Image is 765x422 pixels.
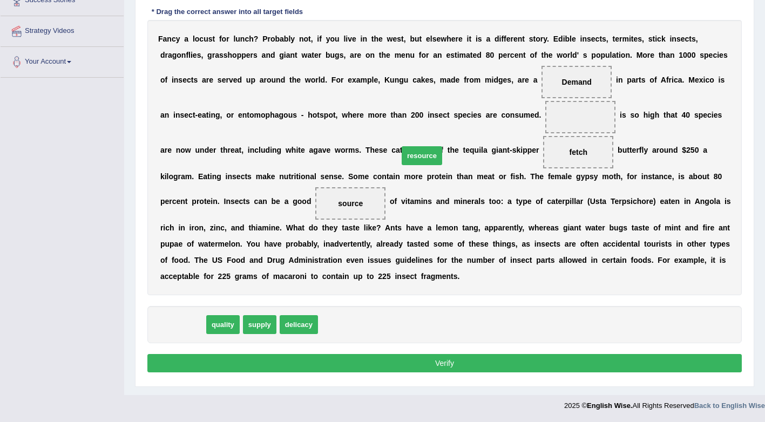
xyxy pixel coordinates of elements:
b: s [676,35,681,43]
b: w [441,35,446,43]
b: l [233,35,235,43]
b: c [187,76,191,84]
b: e [549,51,553,59]
b: e [193,51,197,59]
div: * Drag the correct answer into all target fields [147,6,307,17]
b: w [305,76,311,84]
b: h [544,51,549,59]
b: a [666,51,670,59]
b: u [415,35,419,43]
b: 0 [490,51,494,59]
b: t [523,51,526,59]
a: Your Account [1,47,124,74]
b: h [374,35,378,43]
b: . [325,76,327,84]
b: f [165,76,167,84]
b: n [181,51,186,59]
b: c [713,51,717,59]
b: r [315,76,318,84]
b: e [458,35,463,43]
b: F [158,35,163,43]
b: a [184,35,188,43]
b: d [237,76,242,84]
b: s [432,35,437,43]
b: p [367,76,372,84]
b: d [160,51,165,59]
b: g [399,76,404,84]
a: Back to English Wise [694,401,765,410]
b: o [267,76,272,84]
b: 0 [692,51,696,59]
b: y [176,35,180,43]
b: , [311,35,313,43]
b: d [270,51,275,59]
b: f [419,51,422,59]
b: h [249,35,254,43]
b: ? [254,35,259,43]
b: t [689,35,692,43]
b: , [606,35,608,43]
b: f [319,35,322,43]
b: y [326,35,330,43]
b: t [308,35,311,43]
b: n [518,35,523,43]
b: e [222,76,226,84]
b: d [477,51,482,59]
b: h [228,51,233,59]
b: y [543,35,547,43]
b: n [240,35,245,43]
b: e [514,51,519,59]
b: e [401,51,405,59]
b: ' [577,51,579,59]
b: l [288,35,290,43]
b: g [335,51,340,59]
b: r [456,35,458,43]
b: . [547,35,549,43]
b: c [685,35,689,43]
b: o [642,51,647,59]
b: n [670,51,675,59]
b: r [354,51,357,59]
b: u [410,51,415,59]
b: t [613,35,615,43]
b: n [672,35,676,43]
b: t [522,35,525,43]
b: m [395,51,401,59]
b: o [336,76,341,84]
b: s [208,35,213,43]
b: c [657,35,661,43]
b: 0 [683,51,687,59]
b: s [224,51,228,59]
b: , [343,51,346,59]
b: s [529,35,533,43]
b: o [563,51,567,59]
b: K [384,76,390,84]
b: s [723,51,728,59]
b: e [506,35,511,43]
b: n [362,35,367,43]
b: s [583,51,587,59]
b: b [284,35,289,43]
b: s [178,76,182,84]
b: h [382,51,387,59]
b: h [292,76,297,84]
b: n [174,76,179,84]
b: s [397,35,401,43]
b: d [281,76,286,84]
b: e [209,76,213,84]
b: g [172,51,177,59]
b: s [602,35,606,43]
b: d [558,35,563,43]
b: r [319,51,321,59]
b: i [317,35,319,43]
b: 0 [687,51,692,59]
b: n [167,35,172,43]
b: u [235,35,240,43]
b: E [553,35,558,43]
b: t [631,35,634,43]
b: s [478,35,482,43]
b: e [473,51,477,59]
b: t [616,51,619,59]
b: o [222,35,227,43]
b: o [195,35,200,43]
